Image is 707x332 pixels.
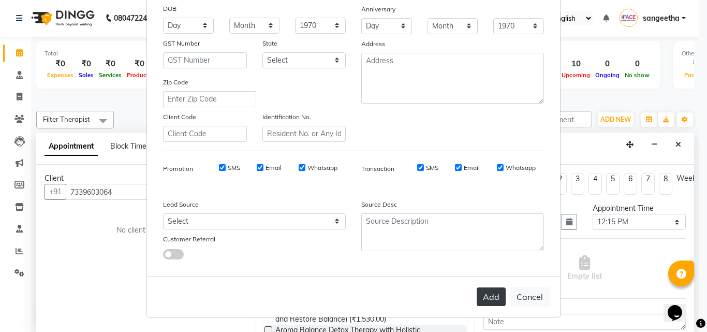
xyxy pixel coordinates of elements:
[361,39,385,49] label: Address
[163,78,188,87] label: Zip Code
[163,164,193,174] label: Promotion
[464,163,480,172] label: Email
[163,52,247,68] input: GST Number
[163,235,215,244] label: Customer Referral
[163,126,247,142] input: Client Code
[506,163,536,172] label: Whatsapp
[307,163,337,172] label: Whatsapp
[262,112,311,122] label: Identification No.
[163,4,176,13] label: DOB
[361,164,394,174] label: Transaction
[426,163,438,172] label: SMS
[163,200,199,209] label: Lead Source
[228,163,240,172] label: SMS
[262,126,346,142] input: Resident No. or Any Id
[477,287,506,306] button: Add
[163,91,256,107] input: Enter Zip Code
[163,112,196,122] label: Client Code
[510,287,550,307] button: Cancel
[361,5,395,14] label: Anniversary
[266,163,282,172] label: Email
[262,39,277,48] label: State
[163,39,200,48] label: GST Number
[361,200,397,209] label: Source Desc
